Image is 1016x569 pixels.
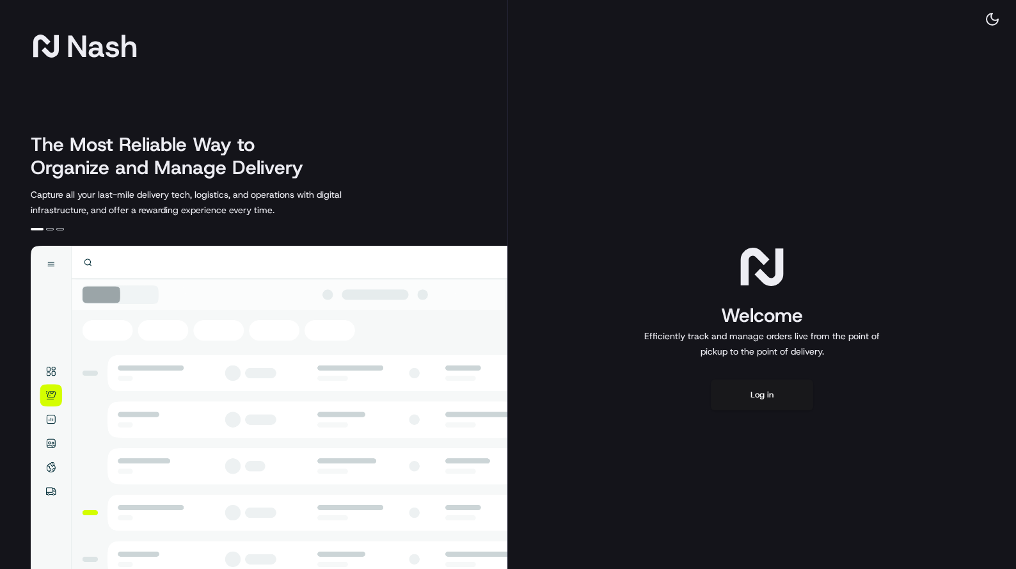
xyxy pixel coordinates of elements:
h2: The Most Reliable Way to Organize and Manage Delivery [31,133,317,179]
p: Efficiently track and manage orders live from the point of pickup to the point of delivery. [639,328,885,359]
h1: Welcome [639,303,885,328]
span: Nash [67,33,138,59]
p: Capture all your last-mile delivery tech, logistics, and operations with digital infrastructure, ... [31,187,399,218]
button: Log in [711,380,813,410]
